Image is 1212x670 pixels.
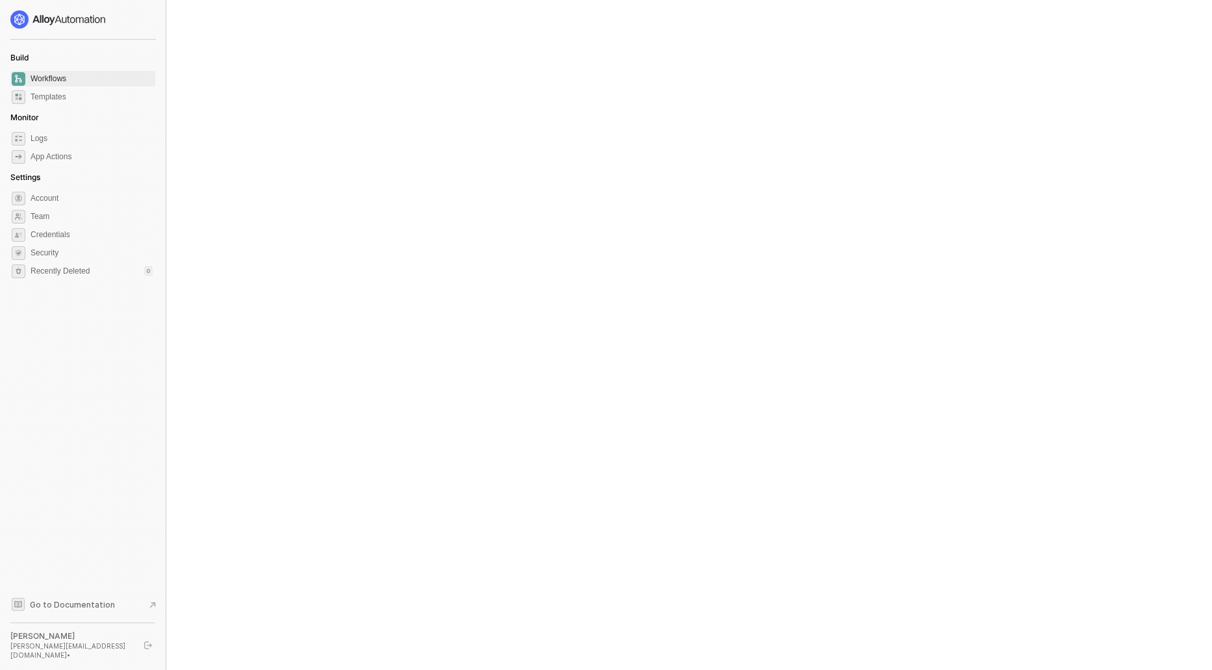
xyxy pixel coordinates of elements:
span: Security [31,245,153,261]
span: marketplace [12,90,25,104]
span: settings [12,264,25,278]
span: Build [10,53,29,62]
span: team [12,210,25,224]
span: Recently Deleted [31,266,90,277]
span: Account [31,190,153,206]
span: credentials [12,228,25,242]
span: Monitor [10,112,39,122]
span: documentation [12,598,25,611]
span: Workflows [31,71,153,86]
span: Logs [31,131,153,146]
span: dashboard [12,72,25,86]
span: Templates [31,89,153,105]
span: settings [12,192,25,205]
img: logo [10,10,107,29]
span: Go to Documentation [30,599,115,610]
span: document-arrow [146,599,159,612]
span: Settings [10,172,40,182]
div: App Actions [31,151,71,162]
span: Team [31,209,153,224]
div: 0 [144,266,153,276]
span: icon-app-actions [12,150,25,164]
a: Knowledge Base [10,597,156,612]
div: [PERSON_NAME] [10,631,133,641]
span: security [12,246,25,260]
span: icon-logs [12,132,25,146]
span: logout [144,641,152,649]
div: [PERSON_NAME][EMAIL_ADDRESS][DOMAIN_NAME] • [10,641,133,660]
span: Credentials [31,227,153,242]
a: logo [10,10,155,29]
